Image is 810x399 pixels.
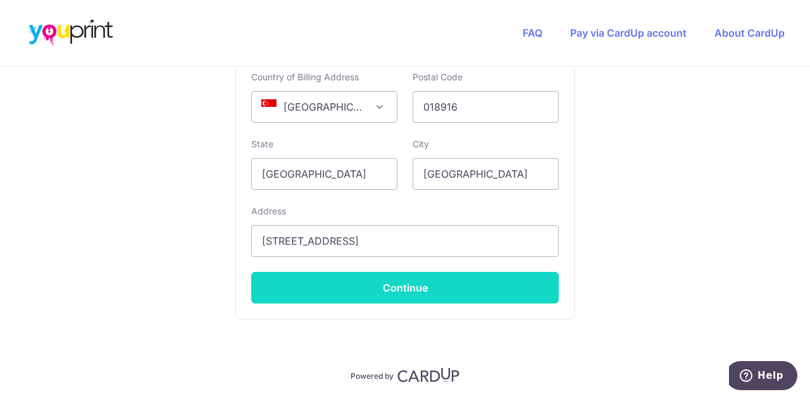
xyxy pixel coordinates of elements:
[351,369,394,381] p: Powered by
[251,91,397,123] span: Singapore
[413,71,463,83] label: Postal Code
[413,91,559,123] input: Example 123456
[523,27,542,39] a: FAQ
[252,92,397,122] span: Singapore
[251,138,273,150] label: State
[570,27,687,39] a: Pay via CardUp account
[729,361,797,393] iframe: Opens a widget where you can find more information
[714,27,785,39] a: About CardUp
[251,205,286,218] label: Address
[251,71,359,83] label: Country of Billing Address
[397,367,459,383] img: CardUp
[413,138,429,150] label: City
[251,272,559,304] button: Continue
